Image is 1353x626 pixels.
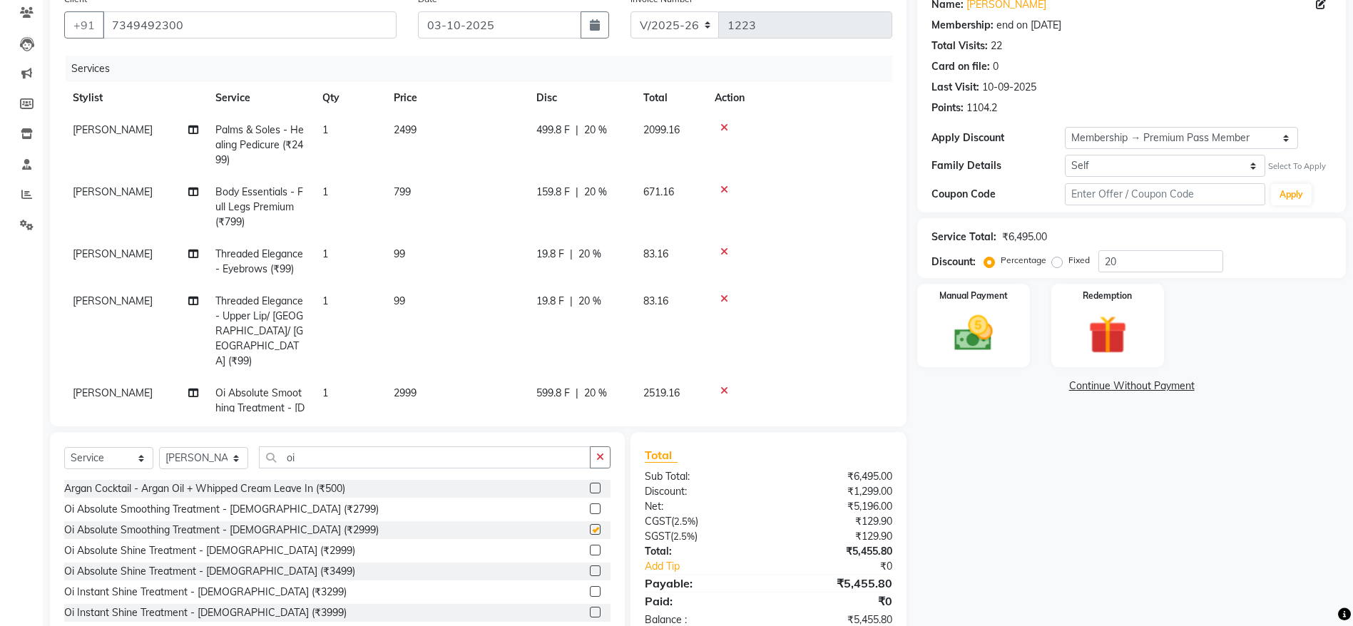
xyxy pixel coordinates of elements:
[207,82,314,114] th: Service
[322,294,328,307] span: 1
[1271,184,1312,205] button: Apply
[931,187,1065,202] div: Coupon Code
[73,185,153,198] span: [PERSON_NAME]
[769,514,904,529] div: ₹129.90
[536,185,570,200] span: 159.8 F
[64,585,347,600] div: Oi Instant Shine Treatment - [DEMOGRAPHIC_DATA] (₹3299)
[1076,311,1139,359] img: _gift.svg
[982,80,1036,95] div: 10-09-2025
[584,123,607,138] span: 20 %
[791,559,903,574] div: ₹0
[64,605,347,620] div: Oi Instant Shine Treatment - [DEMOGRAPHIC_DATA] (₹3999)
[66,56,903,82] div: Services
[64,502,379,517] div: Oi Absolute Smoothing Treatment - [DEMOGRAPHIC_DATA] (₹2799)
[643,386,680,399] span: 2519.16
[706,82,892,114] th: Action
[103,11,397,39] input: Search by Name/Mobile/Email/Code
[769,544,904,559] div: ₹5,455.80
[1065,183,1265,205] input: Enter Offer / Coupon Code
[931,101,964,116] div: Points:
[322,185,328,198] span: 1
[634,499,769,514] div: Net:
[931,39,988,53] div: Total Visits:
[578,294,601,309] span: 20 %
[920,379,1343,394] a: Continue Without Payment
[528,82,635,114] th: Disc
[1001,254,1046,267] label: Percentage
[394,123,417,136] span: 2499
[322,247,328,260] span: 1
[645,448,678,463] span: Total
[215,123,304,166] span: Palms & Soles - Healing Pedicure (₹2499)
[64,543,355,558] div: Oi Absolute Shine Treatment - [DEMOGRAPHIC_DATA] (₹2999)
[634,544,769,559] div: Total:
[576,123,578,138] span: |
[942,311,1005,356] img: _cash.svg
[1068,254,1090,267] label: Fixed
[314,82,385,114] th: Qty
[394,386,417,399] span: 2999
[643,123,680,136] span: 2099.16
[322,386,328,399] span: 1
[73,123,153,136] span: [PERSON_NAME]
[645,515,671,528] span: CGST
[634,514,769,529] div: ( )
[674,515,695,527] span: 2.5%
[536,294,564,309] span: 19.8 F
[73,386,153,399] span: [PERSON_NAME]
[570,294,573,309] span: |
[931,18,994,33] div: Membership:
[966,101,997,116] div: 1104.2
[769,575,904,592] div: ₹5,455.80
[215,386,305,444] span: Oi Absolute Smoothing Treatment - [DEMOGRAPHIC_DATA] (₹2999)
[643,294,668,307] span: 83.16
[634,559,791,574] a: Add Tip
[584,386,607,401] span: 20 %
[769,469,904,484] div: ₹6,495.00
[931,230,996,245] div: Service Total:
[931,59,990,74] div: Card on file:
[931,255,976,270] div: Discount:
[73,294,153,307] span: [PERSON_NAME]
[993,59,999,74] div: 0
[1002,230,1047,245] div: ₹6,495.00
[635,82,706,114] th: Total
[64,481,345,496] div: Argan Cocktail - Argan Oil + Whipped Cream Leave In (₹500)
[996,18,1061,33] div: end on [DATE]
[394,247,405,260] span: 99
[64,523,379,538] div: Oi Absolute Smoothing Treatment - [DEMOGRAPHIC_DATA] (₹2999)
[769,484,904,499] div: ₹1,299.00
[576,185,578,200] span: |
[643,247,668,260] span: 83.16
[991,39,1002,53] div: 22
[634,469,769,484] div: Sub Total:
[215,294,303,367] span: Threaded Elegance - Upper Lip/ [GEOGRAPHIC_DATA]/ [GEOGRAPHIC_DATA] (₹99)
[576,386,578,401] span: |
[536,123,570,138] span: 499.8 F
[64,564,355,579] div: Oi Absolute Shine Treatment - [DEMOGRAPHIC_DATA] (₹3499)
[536,247,564,262] span: 19.8 F
[931,80,979,95] div: Last Visit:
[634,529,769,544] div: ( )
[645,530,670,543] span: SGST
[634,575,769,592] div: Payable:
[643,185,674,198] span: 671.16
[931,130,1065,145] div: Apply Discount
[1083,289,1132,302] label: Redemption
[578,247,601,262] span: 20 %
[939,289,1008,302] label: Manual Payment
[64,11,104,39] button: +91
[322,123,328,136] span: 1
[673,530,695,542] span: 2.5%
[584,185,607,200] span: 20 %
[215,247,303,275] span: Threaded Elegance - Eyebrows (₹99)
[769,499,904,514] div: ₹5,196.00
[634,484,769,499] div: Discount:
[536,386,570,401] span: 599.8 F
[1268,160,1326,173] div: Select To Apply
[634,592,769,610] div: Paid:
[64,82,207,114] th: Stylist
[394,294,405,307] span: 99
[570,247,573,262] span: |
[769,529,904,544] div: ₹129.90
